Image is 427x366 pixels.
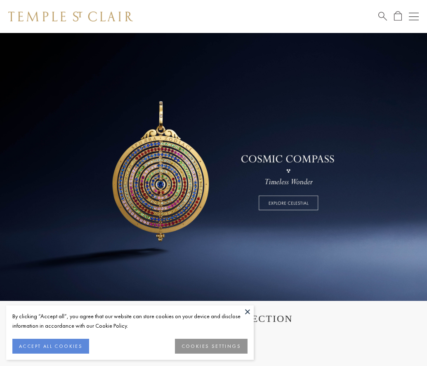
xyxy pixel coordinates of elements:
a: Search [378,11,387,21]
button: ACCEPT ALL COOKIES [12,339,89,354]
a: Open Shopping Bag [394,11,402,21]
button: Open navigation [409,12,419,21]
img: Temple St. Clair [8,12,133,21]
button: COOKIES SETTINGS [175,339,248,354]
div: By clicking “Accept all”, you agree that our website can store cookies on your device and disclos... [12,312,248,331]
